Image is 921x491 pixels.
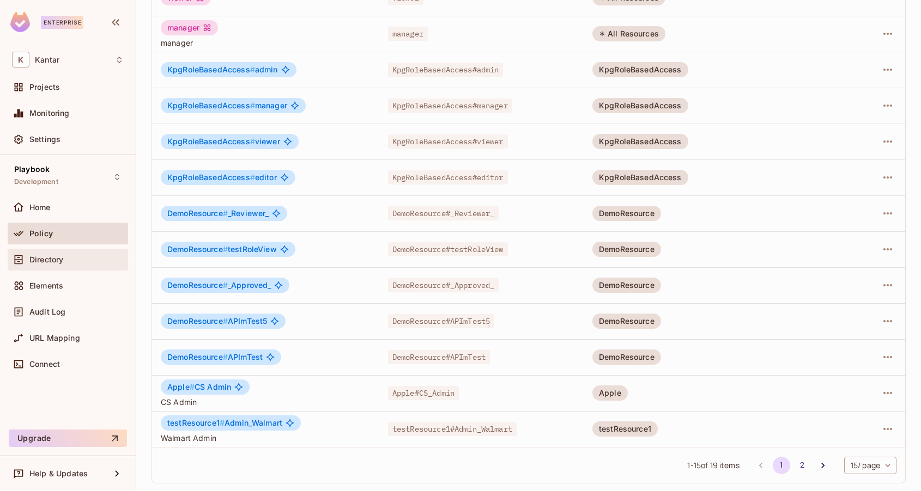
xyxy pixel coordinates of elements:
img: SReyMgAAAABJRU5ErkJggg== [10,12,30,32]
span: Settings [29,135,60,144]
span: K [12,52,29,67]
span: URL Mapping [29,334,80,342]
span: DemoResource [167,244,228,254]
span: # [250,173,255,182]
span: KpgRoleBasedAccess [167,137,255,146]
span: Walmart Admin [161,433,371,443]
div: KpgRoleBasedAccess [592,98,688,113]
div: testResource1 [592,421,658,437]
div: Enterprise [41,16,83,29]
span: testRoleView [167,245,277,254]
span: Help & Updates [29,469,88,478]
span: # [223,208,228,218]
div: Apple [592,385,628,401]
div: DemoResource [592,206,661,221]
span: KpgRoleBasedAccess [167,101,255,110]
span: testResource1 [167,418,225,427]
button: page 1 [773,457,790,474]
span: Audit Log [29,308,65,316]
div: DemoResource [592,278,661,293]
span: _Approved_ [167,281,271,290]
button: Upgrade [9,429,127,447]
span: Playbook [14,165,50,174]
span: # [190,382,195,391]
span: admin [167,65,278,74]
span: Elements [29,281,63,290]
span: Directory [29,255,63,264]
span: KpgRoleBasedAccess [167,65,255,74]
span: manager [161,38,371,48]
span: DemoResource#_Approved_ [388,278,499,292]
span: APImTest [167,353,263,361]
span: # [220,418,225,427]
span: DemoResource [167,208,228,218]
div: manager [161,20,218,35]
span: Apple#CS_Admin [388,386,459,400]
span: Workspace: Kantar [35,56,59,64]
span: APImTest5 [167,317,267,326]
div: KpgRoleBasedAccess [592,170,688,185]
span: Projects [29,83,60,91]
span: DemoResource#APImTest5 [388,314,494,328]
button: Go to page 2 [793,457,811,474]
div: 15 / page [844,457,896,474]
span: Monitoring [29,109,70,118]
span: DemoResource#testRoleView [388,242,508,256]
span: manager [388,27,428,41]
span: Home [29,203,51,212]
span: DemoResource#_Reviewer_ [388,206,499,220]
span: KpgRoleBasedAccess [167,173,255,182]
span: KpgRoleBasedAccess#manager [388,99,512,113]
span: # [223,352,228,361]
span: CS Admin [161,397,371,407]
div: KpgRoleBasedAccess [592,134,688,149]
span: Development [14,177,58,186]
div: All Resources [592,26,665,41]
span: # [250,137,255,146]
span: editor [167,173,277,182]
span: testResource1#Admin_Walmart [388,422,517,436]
span: 1 - 15 of 19 items [687,459,739,471]
span: Connect [29,360,60,369]
div: DemoResource [592,242,661,257]
span: KpgRoleBasedAccess#editor [388,170,508,185]
nav: pagination navigation [750,457,833,474]
span: Admin_Walmart [167,419,282,427]
span: # [250,65,255,74]
span: # [250,101,255,110]
div: DemoResource [592,349,661,365]
span: DemoResource [167,280,228,290]
span: manager [167,101,287,110]
span: CS Admin [167,383,231,391]
span: Apple [167,382,195,391]
span: DemoResource [167,316,228,326]
span: DemoResource [167,352,228,361]
span: # [223,316,228,326]
span: Policy [29,229,53,238]
span: KpgRoleBasedAccess#viewer [388,134,508,149]
div: KpgRoleBasedAccess [592,62,688,77]
span: # [223,244,228,254]
div: DemoResource [592,314,661,329]
span: # [223,280,228,290]
span: KpgRoleBasedAccess#admin [388,63,504,77]
button: Go to next page [814,457,832,474]
span: viewer [167,137,280,146]
span: _Reviewer_ [167,209,269,218]
span: DemoResource#APImTest [388,350,490,364]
